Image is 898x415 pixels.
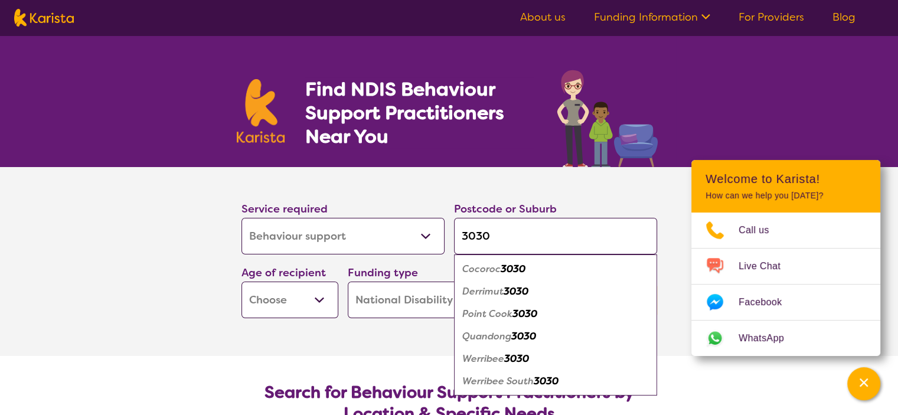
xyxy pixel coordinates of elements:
[501,263,525,275] em: 3030
[739,329,798,347] span: WhatsApp
[691,160,880,356] div: Channel Menu
[14,9,74,27] img: Karista logo
[460,303,651,325] div: Point Cook 3030
[832,10,855,24] a: Blog
[462,285,504,298] em: Derrimut
[847,367,880,400] button: Channel Menu
[241,266,326,280] label: Age of recipient
[511,330,536,342] em: 3030
[504,285,528,298] em: 3030
[739,221,783,239] span: Call us
[739,10,804,24] a: For Providers
[454,202,557,216] label: Postcode or Suburb
[454,218,657,254] input: Type
[460,258,651,280] div: Cocoroc 3030
[237,79,285,143] img: Karista logo
[460,280,651,303] div: Derrimut 3030
[520,10,566,24] a: About us
[739,257,795,275] span: Live Chat
[462,308,512,320] em: Point Cook
[512,308,537,320] em: 3030
[706,191,866,201] p: How can we help you [DATE]?
[706,172,866,186] h2: Welcome to Karista!
[739,293,796,311] span: Facebook
[305,77,533,148] h1: Find NDIS Behaviour Support Practitioners Near You
[534,375,559,387] em: 3030
[594,10,710,24] a: Funding Information
[348,266,418,280] label: Funding type
[691,213,880,356] ul: Choose channel
[460,348,651,370] div: Werribee 3030
[462,263,501,275] em: Cocoroc
[462,375,534,387] em: Werribee South
[462,330,511,342] em: Quandong
[460,370,651,393] div: Werribee South 3030
[462,352,504,365] em: Werribee
[691,321,880,356] a: Web link opens in a new tab.
[460,325,651,348] div: Quandong 3030
[504,352,529,365] em: 3030
[241,202,328,216] label: Service required
[554,64,662,167] img: behaviour-support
